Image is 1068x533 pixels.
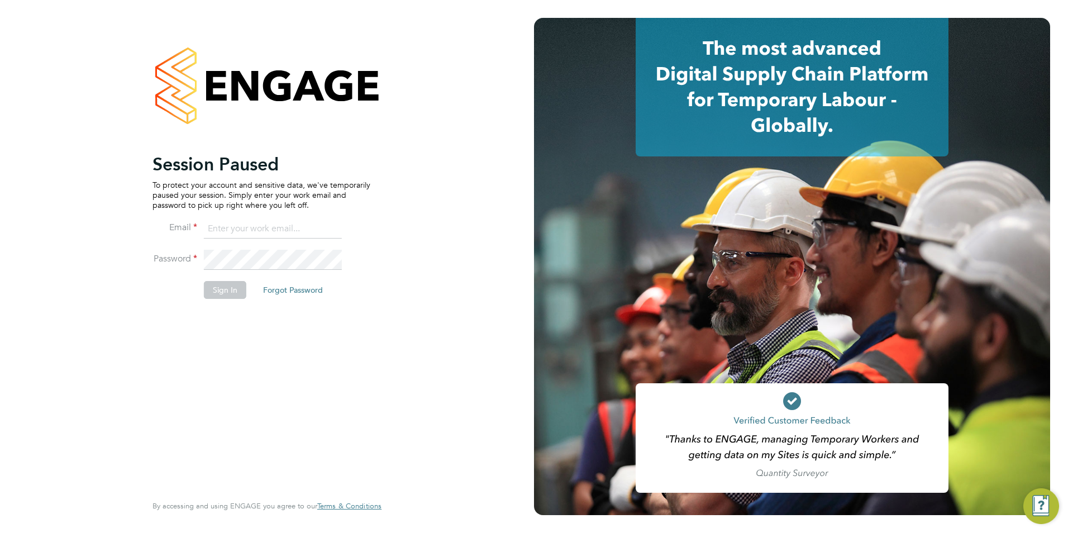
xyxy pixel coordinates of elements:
label: Password [152,253,197,265]
label: Email [152,222,197,234]
p: To protect your account and sensitive data, we've temporarily paused your session. Simply enter y... [152,180,370,211]
input: Enter your work email... [204,219,342,239]
a: Terms & Conditions [317,502,382,511]
button: Engage Resource Center [1023,488,1059,524]
h2: Session Paused [152,153,370,175]
button: Sign In [204,281,246,299]
button: Forgot Password [254,281,332,299]
span: Terms & Conditions [317,501,382,511]
span: By accessing and using ENGAGE you agree to our [152,501,382,511]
